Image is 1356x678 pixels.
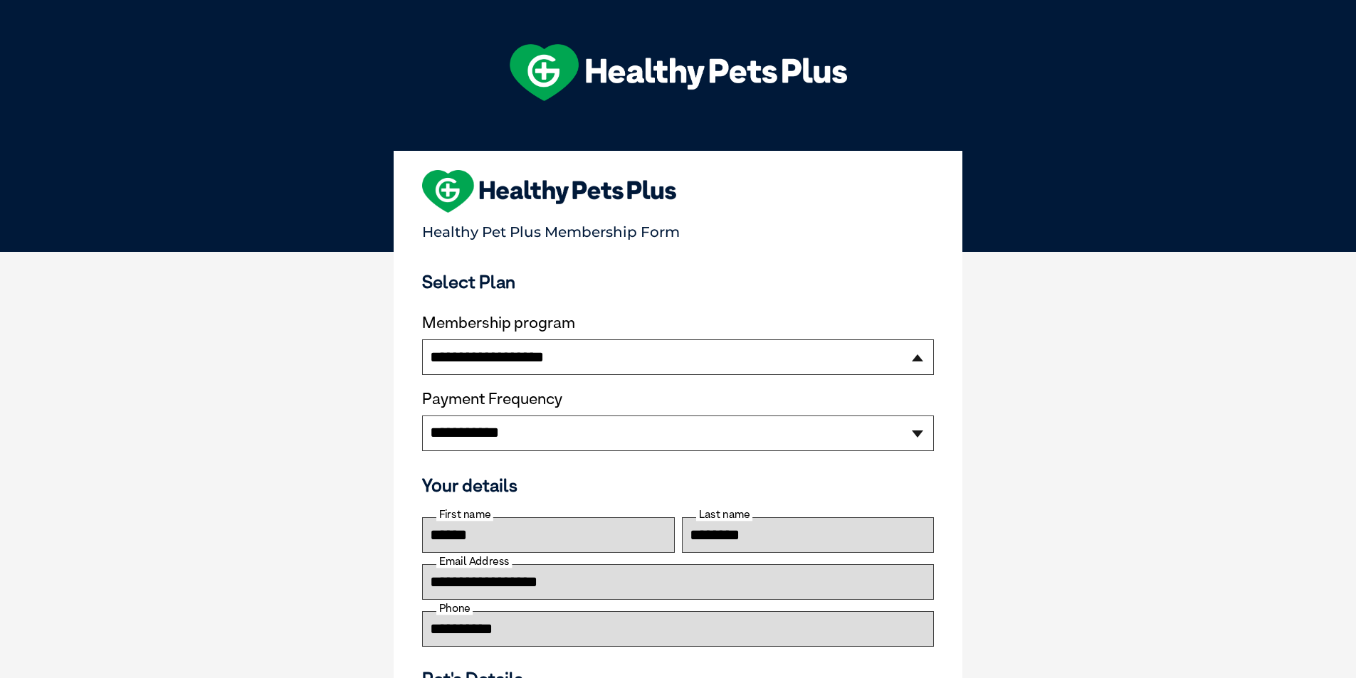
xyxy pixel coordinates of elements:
[422,170,676,213] img: heart-shape-hpp-logo-large.png
[422,475,934,496] h3: Your details
[510,44,847,101] img: hpp-logo-landscape-green-white.png
[422,271,934,292] h3: Select Plan
[422,217,934,240] p: Healthy Pet Plus Membership Form
[436,508,493,521] label: First name
[696,508,752,521] label: Last name
[422,314,934,332] label: Membership program
[436,555,512,568] label: Email Address
[422,390,562,408] label: Payment Frequency
[436,602,473,615] label: Phone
